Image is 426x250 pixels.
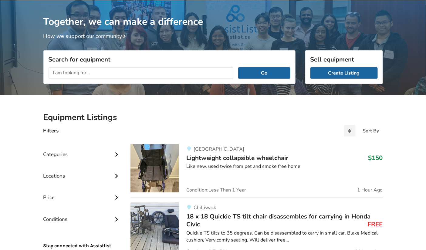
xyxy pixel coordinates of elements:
[130,144,383,197] a: mobility-lightweight collapsible wheelchair[GEOGRAPHIC_DATA]Lightweight collapsible wheelchair$15...
[43,127,59,134] h4: Filters
[43,32,128,40] a: How we support our community
[186,154,288,162] span: Lightweight collapsible wheelchair
[43,139,121,161] div: Categories
[186,188,246,192] span: Condition: Less Than 1 Year
[357,188,383,192] span: 1 Hour Ago
[130,144,179,192] img: mobility-lightweight collapsible wheelchair
[186,163,383,170] div: Like new, used twice from pet and smoke free home
[49,55,290,63] h3: Search for equipment
[43,161,121,182] div: Locations
[194,204,216,211] span: Chilliwack
[310,55,378,63] h3: Sell equipment
[186,230,383,244] div: Quickie TS tilts to 35 degrees. Can be disassembled to carry in small car. Blake Medical cushion,...
[363,128,379,133] div: Sort By
[43,0,383,28] h1: Together, we can make a difference
[310,67,378,79] a: Create Listing
[43,225,121,249] p: Stay connected with Assistlist
[368,154,383,162] h3: $150
[238,67,290,79] button: Go
[43,112,383,123] h2: Equipment Listings
[368,220,383,228] h3: FREE
[194,146,244,152] span: [GEOGRAPHIC_DATA]
[43,182,121,204] div: Price
[43,204,121,225] div: Conditions
[186,212,370,228] span: 18 x 18 Quickie TS tilt chair disassembles for carrying in Honda Civic
[49,67,234,79] input: I am looking for...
